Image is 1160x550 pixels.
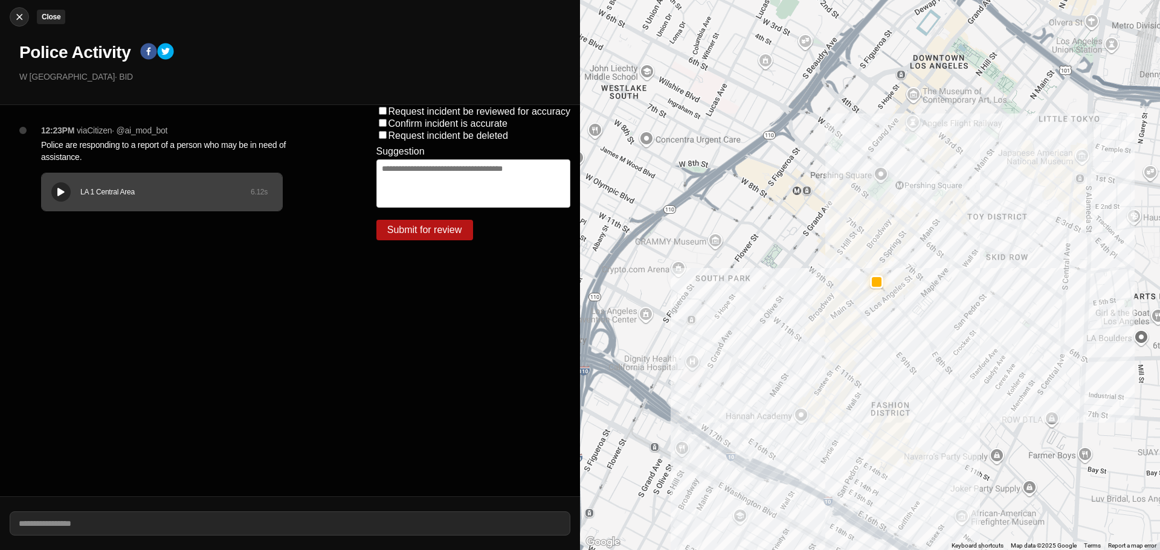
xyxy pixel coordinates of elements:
[583,534,623,550] a: Open this area in Google Maps (opens a new window)
[77,124,167,136] p: via Citizen · @ ai_mod_bot
[19,42,130,63] h1: Police Activity
[952,542,1004,550] button: Keyboard shortcuts
[140,43,157,62] button: facebook
[376,146,425,157] label: Suggestion
[80,187,251,197] div: LA 1 Central Area
[19,71,570,83] p: W [GEOGRAPHIC_DATA] · BID
[157,43,174,62] button: twitter
[1084,542,1101,549] a: Terms (opens in new tab)
[10,7,29,27] button: cancelClose
[388,130,508,141] label: Request incident be deleted
[41,139,328,163] p: Police are responding to a report of a person who may be in need of assistance.
[13,11,25,23] img: cancel
[583,534,623,550] img: Google
[251,187,268,197] div: 6.12 s
[42,13,60,21] small: Close
[376,220,473,240] button: Submit for review
[1011,542,1077,549] span: Map data ©2025 Google
[41,124,74,136] p: 12:23PM
[388,118,507,129] label: Confirm incident is accurate
[1108,542,1156,549] a: Report a map error
[388,106,571,117] label: Request incident be reviewed for accuracy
